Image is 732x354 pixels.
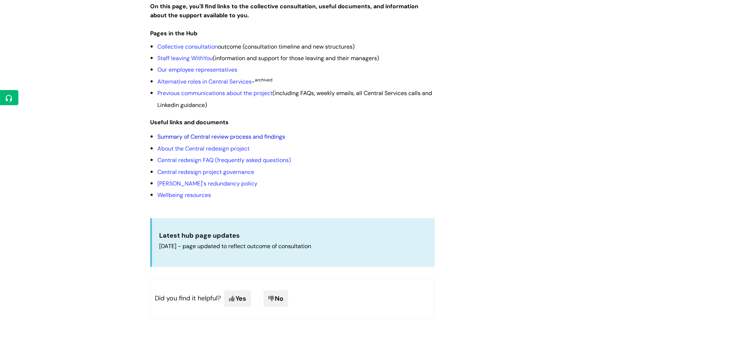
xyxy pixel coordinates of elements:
strong: On this page, you'll find links to the collective consultation, useful documents, and information... [150,3,418,19]
span: (information and support for those leaving and their managers) [157,54,379,62]
a: Central redesign FAQ (frequently asked questions) [157,156,291,164]
a: Wellbeing resources [157,191,211,199]
p: Did you find it helpful? [150,278,435,319]
a: [PERSON_NAME]'s redundancy policy [157,180,257,187]
span: outcome (consultation timeline and new structures) [157,43,355,50]
strong: Pages in the Hub [150,30,197,37]
span: Yes [224,290,251,307]
a: Collective consultation [157,43,218,50]
a: Our employee representatives [157,66,237,73]
a: Previous communications about the project [157,89,273,97]
strong: Latest hub page updates [159,231,240,240]
a: Central redesign project governance [157,168,254,176]
span: [DATE] - page updated to reflect outcome of consultation [159,242,311,250]
sup: archived [255,77,273,83]
a: About the Central redesign project [157,145,250,152]
a: Alternative roles in Central Services [157,78,252,85]
span: (including FAQs, weekly emails, all Central Services calls and Linkedin guidance) [157,89,432,108]
a: Staff leaving WithYou [157,54,213,62]
span: - [157,78,273,85]
a: Summary of Central review process and findings [157,133,285,140]
span: No [264,290,288,307]
strong: Useful links and documents [150,118,229,126]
